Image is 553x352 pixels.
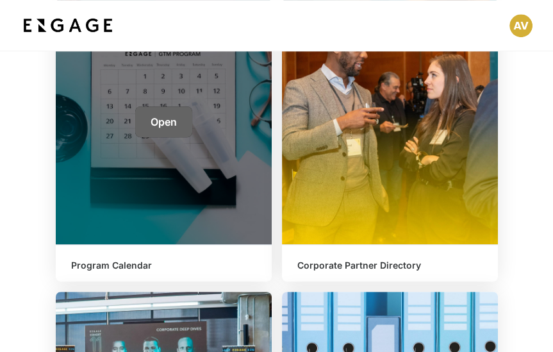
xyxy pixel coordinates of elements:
[21,14,115,37] img: bdf1fb74-1727-4ba0-a5bd-bc74ae9fc70b.jpeg
[71,260,256,271] h6: Program Calendar
[135,106,192,137] a: Open
[509,14,532,37] img: Profile picture of Adam Vincent
[297,260,483,271] h6: Corporate Partner Directory
[509,14,532,37] button: Open profile menu
[151,115,177,128] span: Open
